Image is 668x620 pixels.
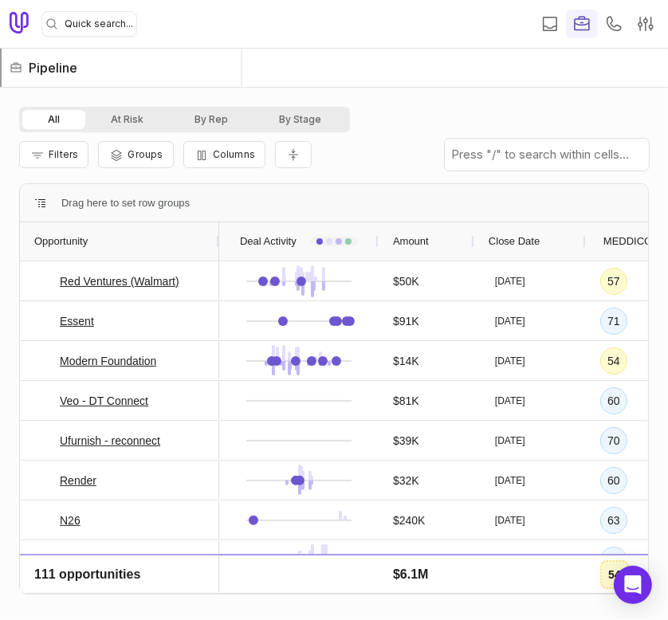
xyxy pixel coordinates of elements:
[22,110,85,129] button: All
[393,591,419,610] span: $22K
[495,315,525,328] time: [DATE]
[393,312,419,331] span: $91K
[495,434,525,447] time: [DATE]
[393,391,419,410] span: $81K
[98,141,173,168] button: Group Pipeline
[495,394,525,407] time: [DATE]
[496,594,526,606] time: [DATE]
[60,591,159,610] a: Telenav - Snowflake
[600,308,627,335] div: 71
[60,391,148,410] a: Veo - DT Connect
[393,511,425,530] span: $240K
[128,148,163,160] span: Groups
[393,551,422,570] span: $6.6K
[253,110,347,129] button: By Stage
[600,507,627,534] div: 63
[393,431,419,450] span: $39K
[65,18,133,30] span: Quick search...
[169,110,253,129] button: By Rep
[61,194,190,213] span: Drag here to set row groups
[600,547,627,574] div: 70
[600,222,667,261] div: MEDDICC Score
[60,351,156,371] a: Modern Foundation
[393,351,419,371] span: $14K
[393,471,419,490] span: $32K
[495,514,525,527] time: [DATE]
[213,148,255,160] span: Columns
[10,58,77,77] li: Pipeline
[600,347,627,375] div: 54
[60,551,143,570] a: Prolucent Health
[60,471,96,490] a: Render
[49,148,78,160] span: Filters
[495,355,525,367] time: [DATE]
[600,427,627,454] div: 70
[19,141,88,168] button: Filter Pipeline
[600,268,627,295] div: 57
[240,232,297,251] span: Deal Activity
[60,312,94,331] a: Essent
[60,511,81,530] a: N26
[600,467,627,494] div: 60
[34,232,88,251] span: Opportunity
[85,110,169,129] button: At Risk
[393,232,429,251] span: Amount
[495,474,525,487] time: [DATE]
[60,431,160,450] a: Ufurnish - reconnect
[61,194,190,213] div: Row Groups
[495,554,525,567] time: [DATE]
[393,272,419,291] span: $50K
[600,387,627,414] div: 60
[445,139,649,171] input: Press "/" to search within cells...
[275,141,312,169] button: Collapse all rows
[489,232,540,251] span: Close Date
[495,275,525,288] time: [DATE]
[614,566,652,604] div: Open Intercom Messenger
[183,141,265,168] button: Columns
[60,272,179,291] a: Red Ventures (Walmart)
